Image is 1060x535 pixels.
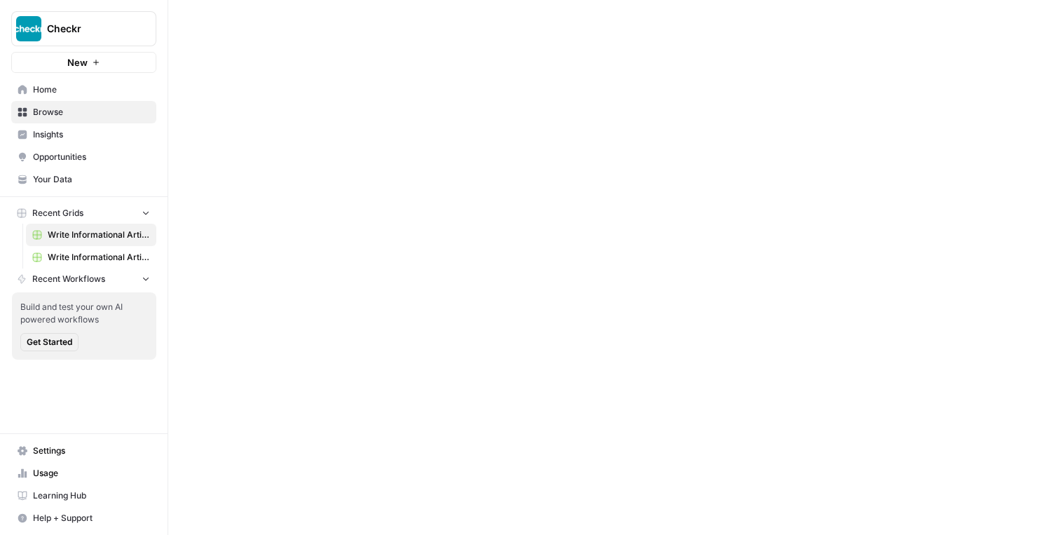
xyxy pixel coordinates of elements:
span: Settings [33,445,150,457]
a: Opportunities [11,146,156,168]
button: Workspace: Checkr [11,11,156,46]
button: Recent Grids [11,203,156,224]
span: Insights [33,128,150,141]
span: Recent Grids [32,207,83,219]
a: Home [11,79,156,101]
span: Your Data [33,173,150,186]
button: Get Started [20,333,79,351]
span: Recent Workflows [32,273,105,285]
span: New [67,55,88,69]
a: Your Data [11,168,156,191]
a: Settings [11,440,156,462]
a: Insights [11,123,156,146]
span: Write Informational Article - B2C [48,251,150,264]
span: Home [33,83,150,96]
span: Learning Hub [33,489,150,502]
span: Write Informational Article - B2B [48,229,150,241]
img: Checkr Logo [16,16,41,41]
span: Help + Support [33,512,150,524]
a: Write Informational Article - B2C [26,246,156,269]
span: Browse [33,106,150,118]
button: Recent Workflows [11,269,156,290]
a: Write Informational Article - B2B [26,224,156,246]
a: Learning Hub [11,485,156,507]
span: Opportunities [33,151,150,163]
span: Build and test your own AI powered workflows [20,301,148,326]
a: Browse [11,101,156,123]
button: New [11,52,156,73]
button: Help + Support [11,507,156,529]
a: Usage [11,462,156,485]
span: Get Started [27,336,72,348]
span: Usage [33,467,150,480]
span: Checkr [47,22,132,36]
